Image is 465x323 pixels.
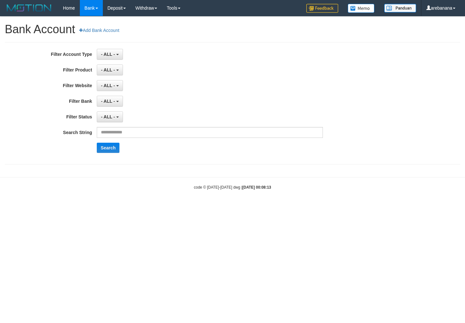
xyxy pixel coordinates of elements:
img: Feedback.jpg [306,4,338,13]
button: - ALL - [97,111,123,122]
img: Button%20Memo.svg [348,4,375,13]
h1: Bank Account [5,23,460,36]
a: Add Bank Account [75,25,123,36]
img: MOTION_logo.png [5,3,53,13]
span: - ALL - [101,99,115,104]
strong: [DATE] 00:08:13 [242,185,271,190]
span: - ALL - [101,67,115,72]
button: - ALL - [97,96,123,107]
small: code © [DATE]-[DATE] dwg | [194,185,271,190]
img: panduan.png [384,4,416,12]
span: - ALL - [101,83,115,88]
span: - ALL - [101,114,115,119]
button: - ALL - [97,49,123,60]
button: - ALL - [97,64,123,75]
span: - ALL - [101,52,115,57]
button: - ALL - [97,80,123,91]
button: Search [97,143,119,153]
